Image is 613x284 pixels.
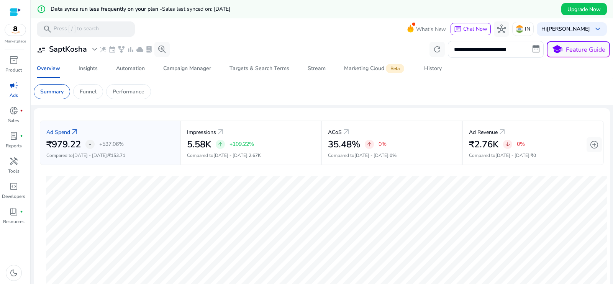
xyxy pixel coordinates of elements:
span: ₹153.71 [108,152,125,158]
span: refresh [433,45,442,54]
a: arrow_outward [70,127,79,137]
a: arrow_outward [498,127,507,137]
p: Summary [40,88,64,96]
button: Upgrade Now [561,3,607,15]
span: dark_mode [9,268,18,277]
span: [DATE] - [DATE] [73,152,107,158]
p: Hi [541,26,590,32]
p: Impressions [187,128,216,136]
div: History [424,66,442,71]
button: add_circle [587,137,602,152]
p: Feature Guide [566,45,605,54]
p: Marketplace [5,39,26,44]
span: school [552,44,563,55]
b: [PERSON_NAME] [547,25,590,33]
span: / [69,25,75,33]
div: Automation [116,66,145,71]
span: chat [454,26,462,33]
p: Developers [2,193,25,200]
div: Stream [308,66,326,71]
span: code_blocks [9,182,18,191]
p: Compared to : [46,152,174,159]
span: fiber_manual_record [20,134,23,137]
h2: 35.48% [328,139,360,150]
span: ₹0 [531,152,536,158]
p: IN [525,22,530,36]
p: Product [5,67,22,73]
h2: ₹2.76K [469,139,498,150]
button: refresh [429,42,445,57]
span: Sales last synced on: [DATE] [162,5,230,13]
p: Reports [6,142,22,149]
button: schoolFeature Guide [547,41,610,57]
span: arrow_upward [366,141,372,147]
h2: ₹979.22 [46,139,81,150]
span: fiber_manual_record [20,109,23,112]
p: Ad Spend [46,128,70,136]
span: What's New [416,23,446,36]
h2: 5.58K [187,139,211,150]
span: [DATE] - [DATE] [495,152,529,158]
p: Ads [10,92,18,99]
span: lab_profile [9,131,18,140]
button: search_insights [154,42,170,57]
mat-icon: error_outline [37,5,46,14]
span: inventory_2 [9,55,18,65]
span: arrow_upward [217,141,223,147]
p: Compared to : [469,152,597,159]
p: Resources [3,218,25,225]
img: in.svg [516,25,523,33]
span: donut_small [9,106,18,115]
span: lab_profile [145,46,153,53]
span: search_insights [157,45,167,54]
span: Upgrade Now [567,5,601,13]
a: arrow_outward [216,127,225,137]
div: Overview [37,66,60,71]
span: book_4 [9,207,18,216]
h5: Data syncs run less frequently on your plan - [51,6,230,13]
div: Insights [79,66,98,71]
p: Tools [8,168,20,175]
p: 0% [517,142,525,147]
span: 2.67K [249,152,261,158]
span: - [89,140,92,149]
span: user_attributes [37,45,46,54]
span: campaign [9,81,18,90]
p: 0% [379,142,387,147]
span: wand_stars [99,46,107,53]
span: Beta [386,64,404,73]
p: +109.22% [229,142,254,147]
span: fiber_manual_record [20,210,23,213]
span: Chat Now [463,25,487,33]
button: hub [494,21,509,37]
span: family_history [118,46,125,53]
button: chatChat Now [451,23,491,35]
img: amazon.svg [5,24,26,36]
span: [DATE] - [DATE] [354,152,388,158]
span: keyboard_arrow_down [593,24,602,34]
a: arrow_outward [342,127,351,137]
p: ACoS [328,128,342,136]
span: bar_chart [127,46,134,53]
span: add_circle [590,140,599,149]
h3: SaptKosha [49,45,87,54]
span: 0% [390,152,397,158]
div: Campaign Manager [163,66,211,71]
div: Targets & Search Terms [229,66,289,71]
span: handyman [9,157,18,166]
span: expand_more [90,45,99,54]
p: +537.06% [99,142,124,147]
p: Ad Revenue [469,128,498,136]
p: Compared to : [328,152,456,159]
p: Press to search [54,25,99,33]
span: cloud [136,46,144,53]
p: Funnel [80,88,97,96]
div: Marketing Cloud [344,65,406,72]
span: [DATE] - [DATE] [213,152,247,158]
p: Sales [8,117,19,124]
span: search [43,24,52,34]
